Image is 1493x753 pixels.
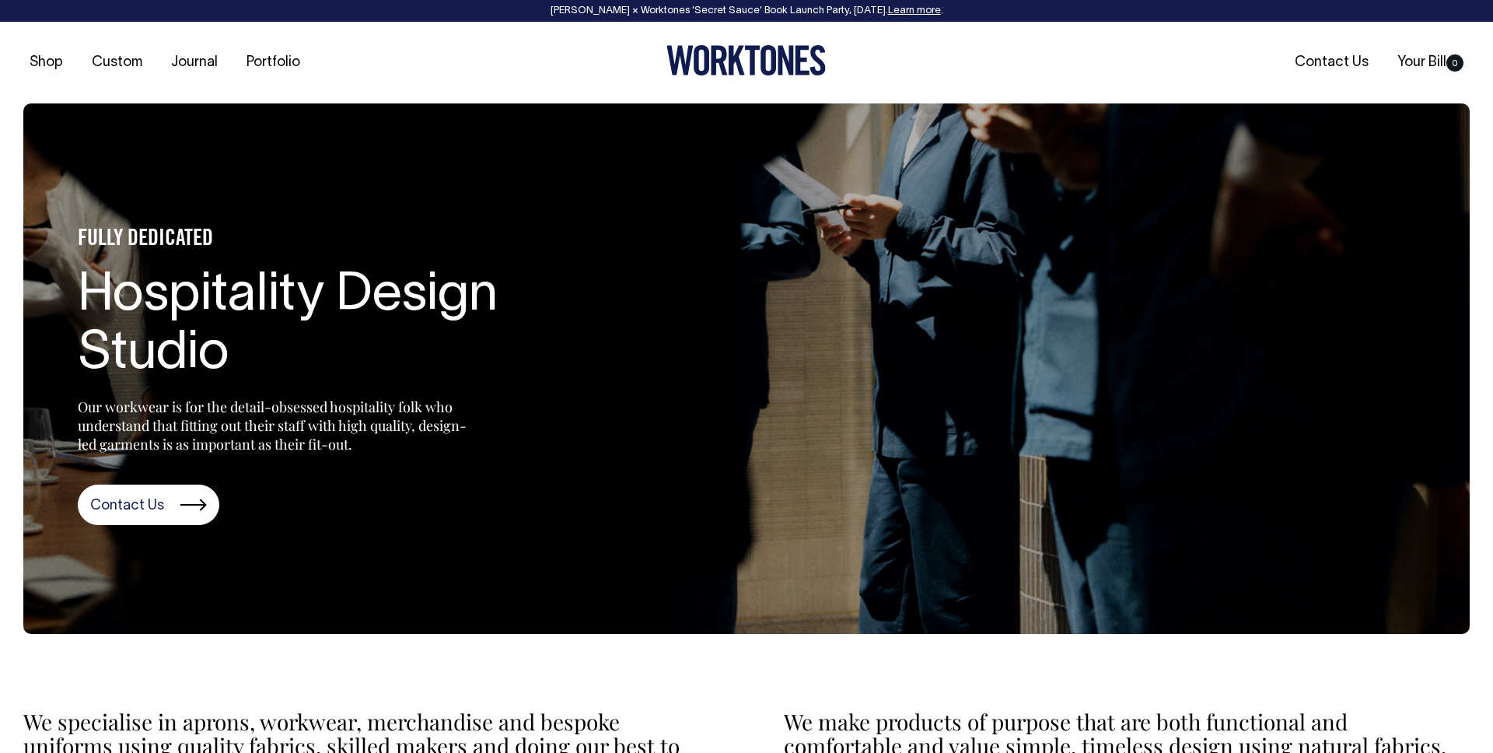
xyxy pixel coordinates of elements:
span: 0 [1446,54,1463,72]
a: Journal [165,50,224,75]
a: Shop [23,50,69,75]
a: Contact Us [78,485,219,525]
h4: FULLY DEDICATED [78,228,544,252]
a: Portfolio [240,50,306,75]
a: Contact Us [1288,50,1375,75]
a: Learn more [888,6,941,16]
h1: Hospitality Design Studio [78,268,544,384]
p: Our workwear is for the detail-obsessed hospitality folk who understand that fitting out their st... [78,398,467,454]
a: Your Bill0 [1391,50,1470,75]
a: Custom [86,50,149,75]
div: [PERSON_NAME] × Worktones ‘Secret Sauce’ Book Launch Party, [DATE]. . [16,5,1477,16]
